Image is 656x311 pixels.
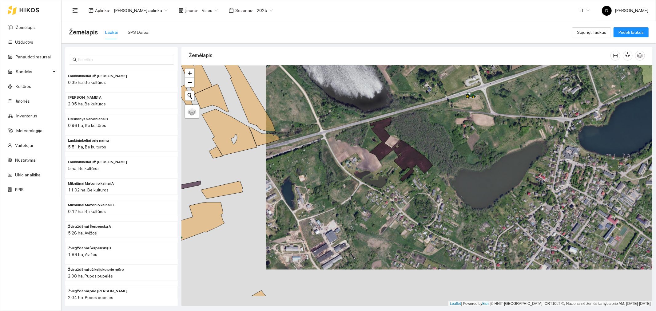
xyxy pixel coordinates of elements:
[185,91,194,100] button: Initiate a new search
[68,116,108,122] span: Doškonys Sabonienė B
[179,8,184,13] span: shop
[68,202,114,208] span: Mikniūnai Matonio kalnai B
[68,187,109,192] span: 11.02 ha, Be kultūros
[450,301,461,306] a: Leaflet
[72,8,78,13] span: menu-fold
[15,187,24,192] a: PPIS
[605,6,608,16] span: D
[16,84,31,89] a: Kultūros
[68,80,106,85] span: 0.35 ha, Be kultūros
[16,128,42,133] a: Meteorologija
[614,27,649,37] button: Pridėti laukus
[68,138,109,144] span: Laukininkėliai prie namų
[189,47,610,64] div: Žemėlapis
[68,166,100,171] span: 5 ha, Be kultūros
[618,29,644,36] span: Pridėti laukus
[16,25,36,30] a: Žemėlapis
[95,7,110,14] span: Aplinka :
[577,29,606,36] span: Sujungti laukus
[68,209,106,214] span: 0.12 ha, Be kultūros
[15,172,41,177] a: Ūkio analitika
[89,8,93,13] span: layout
[68,101,106,106] span: 2.95 ha, Be kultūros
[68,224,111,230] span: Žvirgždėnai Šerpenskų A
[68,123,106,128] span: 0.96 ha, Be kultūros
[68,73,127,79] span: Laukininkėliai už griovio A
[580,6,590,15] span: LT
[185,7,198,14] span: Įmonė :
[16,65,51,78] span: Sandėlis
[229,8,234,13] span: calendar
[68,245,111,251] span: Žvirgždėnai Šerpenskų B
[610,51,620,61] button: column-width
[185,105,199,118] a: Layers
[68,95,101,100] span: Doškonys Sabonienė A
[235,7,253,14] span: Sezonas :
[68,230,97,235] span: 5.26 ha, Avižos
[15,40,33,45] a: Užduotys
[114,6,168,15] span: Donato Klimkevičiaus aplinka
[188,78,192,86] span: −
[105,29,118,36] div: Laukai
[15,143,33,148] a: Vartotojai
[483,301,489,306] a: Esri
[572,30,611,35] a: Sujungti laukus
[202,6,218,15] span: Visos
[68,144,106,149] span: 5.51 ha, Be kultūros
[185,69,194,78] a: Zoom in
[602,8,648,13] span: [PERSON_NAME]
[68,288,127,294] span: Žvirgždėnai prie mūro Močiutės
[16,99,30,104] a: Įmonės
[68,252,97,257] span: 1.88 ha, Avižos
[257,6,273,15] span: 2025
[128,29,149,36] div: GPS Darbai
[572,27,611,37] button: Sujungti laukus
[68,159,127,165] span: Laukininkėliai už griovio B
[614,30,649,35] a: Pridėti laukus
[78,56,170,63] input: Paieška
[611,53,620,58] span: column-width
[69,27,98,37] span: Žemėlapis
[69,4,81,17] button: menu-fold
[68,267,124,273] span: Žvirgždėnai už keliuko prie mūro
[490,301,491,306] span: |
[68,274,113,278] span: 2.08 ha, Pupos pupelės
[188,69,192,77] span: +
[73,57,77,62] span: search
[16,54,51,59] a: Panaudoti resursai
[15,158,37,163] a: Nustatymai
[448,301,652,306] div: | Powered by © HNIT-[GEOGRAPHIC_DATA]; ORT10LT ©, Nacionalinė žemės tarnyba prie AM, [DATE]-[DATE]
[16,113,37,118] a: Inventorius
[68,181,114,187] span: Mikniūnai Matonio kalnai A
[68,295,113,300] span: 2.04 ha, Pupos pupelės
[185,78,194,87] a: Zoom out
